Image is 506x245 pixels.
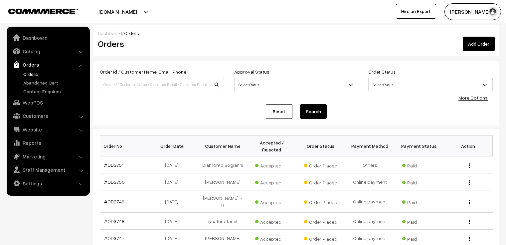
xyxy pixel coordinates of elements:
[98,39,224,49] h2: Orders
[402,234,435,242] span: Paid
[345,136,395,156] th: Payment Method
[458,95,488,101] a: More Options
[8,9,78,14] img: COMMMERCE
[469,237,470,241] img: Menu
[304,197,337,206] span: Order Placed
[247,136,296,156] th: Accepted / Rejected
[234,68,269,75] label: Approval Status
[149,136,198,156] th: Order Date
[8,59,87,71] a: Orders
[402,160,435,169] span: Paid
[149,173,198,190] td: [DATE]
[198,136,248,156] th: Customer Name
[345,173,395,190] td: Online payment
[104,218,124,224] a: #OD3748
[98,30,122,36] a: Dashboard
[255,234,288,242] span: Accepted
[104,235,124,241] a: #OD3747
[104,199,124,204] a: #OD3749
[8,45,87,57] a: Catalog
[469,200,470,204] img: Menu
[8,164,87,176] a: Staff Management
[198,190,248,213] td: [PERSON_NAME] R R
[296,136,346,156] th: Order Status
[255,177,288,186] span: Accepted
[104,162,123,168] a: #OD3751
[22,88,87,95] a: Contact Enquires
[395,136,444,156] th: Payment Status
[255,217,288,225] span: Accepted
[100,78,224,91] input: Order Id / Customer Name / Customer Email / Customer Phone
[300,104,327,119] button: Search
[469,180,470,185] img: Menu
[100,68,186,75] label: Order Id / Customer Name, Email, Phone
[149,156,198,173] td: [DATE]
[304,177,337,186] span: Order Placed
[368,78,493,91] span: Select Status
[22,79,87,86] a: Abandoned Cart
[402,217,435,225] span: Paid
[234,78,359,91] span: Select Status
[124,30,139,36] span: Orders
[8,123,87,135] a: Website
[469,163,470,168] img: Menu
[304,217,337,225] span: Order Placed
[104,179,125,185] a: #OD3750
[443,136,493,156] th: Action
[345,156,395,173] td: Others
[198,156,248,173] td: Diamonto Bogianni
[488,7,498,17] img: user
[100,136,149,156] th: Order No
[444,3,501,20] button: [PERSON_NAME]
[345,190,395,213] td: Online payment
[198,213,248,230] td: Neathra Tamil
[469,220,470,224] img: Menu
[198,173,248,190] td: [PERSON_NAME]
[304,160,337,169] span: Order Placed
[149,190,198,213] td: [DATE]
[255,197,288,206] span: Accepted
[8,7,67,15] a: COMMMERCE
[75,3,160,20] button: [DOMAIN_NAME]
[8,177,87,189] a: Settings
[22,71,87,78] a: Orders
[402,197,435,206] span: Paid
[266,104,292,119] a: Reset
[304,234,337,242] span: Order Placed
[8,97,87,109] a: WebPOS
[149,213,198,230] td: [DATE]
[396,4,436,19] a: Hire an Expert
[463,37,495,51] a: Add Order
[345,213,395,230] td: Online payment
[8,137,87,149] a: Reports
[255,160,288,169] span: Accepted
[402,177,435,186] span: Paid
[235,79,358,91] span: Select Status
[8,32,87,44] a: Dashboard
[98,30,495,37] div: /
[8,110,87,122] a: Customers
[368,68,396,75] label: Order Status
[369,79,492,91] span: Select Status
[8,150,87,162] a: Marketing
